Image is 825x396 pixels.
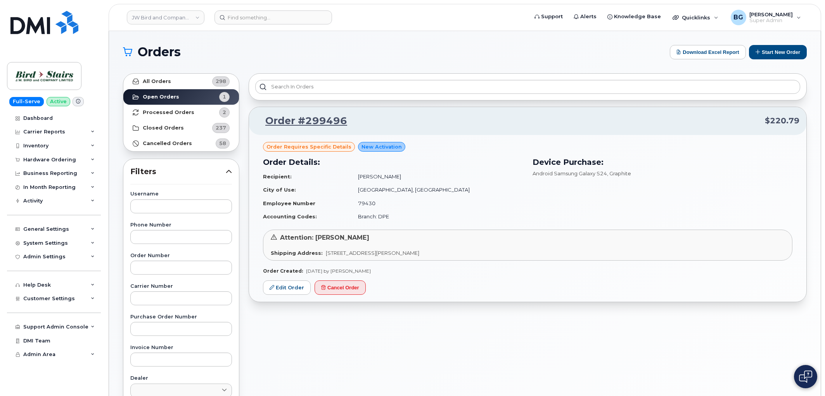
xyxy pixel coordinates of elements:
label: Phone Number [130,223,232,228]
a: Cancelled Orders58 [123,136,239,151]
strong: Employee Number [263,200,315,206]
label: Purchase Order Number [130,315,232,320]
input: Search in orders [255,80,800,94]
strong: Shipping Address: [271,250,323,256]
img: Open chat [799,370,812,383]
span: 298 [216,78,226,85]
strong: Closed Orders [143,125,184,131]
span: 58 [219,140,226,147]
strong: Order Created: [263,268,303,274]
span: [STREET_ADDRESS][PERSON_NAME] [326,250,419,256]
a: Closed Orders237 [123,120,239,136]
td: 79430 [351,197,523,210]
a: Open Orders1 [123,89,239,105]
span: New Activation [361,143,402,150]
span: Filters [130,166,226,177]
label: Invoice Number [130,345,232,350]
span: 1 [223,93,226,100]
td: [GEOGRAPHIC_DATA], [GEOGRAPHIC_DATA] [351,183,523,197]
h3: Device Purchase: [533,156,793,168]
button: Start New Order [749,45,807,59]
strong: Cancelled Orders [143,140,192,147]
strong: Open Orders [143,94,179,100]
a: All Orders298 [123,74,239,89]
td: Branch: DPE [351,210,523,223]
strong: All Orders [143,78,171,85]
button: Cancel Order [315,280,366,295]
strong: Processed Orders [143,109,194,116]
a: Edit Order [263,280,311,295]
label: Dealer [130,376,232,381]
span: 2 [223,109,226,116]
label: Carrier Number [130,284,232,289]
strong: Recipient: [263,173,292,180]
span: Android Samsung Galaxy S24 [533,170,607,176]
span: Orders [138,46,181,58]
a: Order #299496 [256,114,347,128]
button: Download Excel Report [670,45,746,59]
td: [PERSON_NAME] [351,170,523,183]
strong: Accounting Codes: [263,213,317,220]
label: Order Number [130,253,232,258]
span: 237 [216,124,226,131]
strong: City of Use: [263,187,296,193]
h3: Order Details: [263,156,523,168]
span: [DATE] by [PERSON_NAME] [306,268,371,274]
span: $220.79 [765,115,799,126]
span: Attention: [PERSON_NAME] [280,234,369,241]
span: , Graphite [607,170,631,176]
a: Processed Orders2 [123,105,239,120]
label: Username [130,192,232,197]
span: Order requires Specific details [266,143,351,150]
